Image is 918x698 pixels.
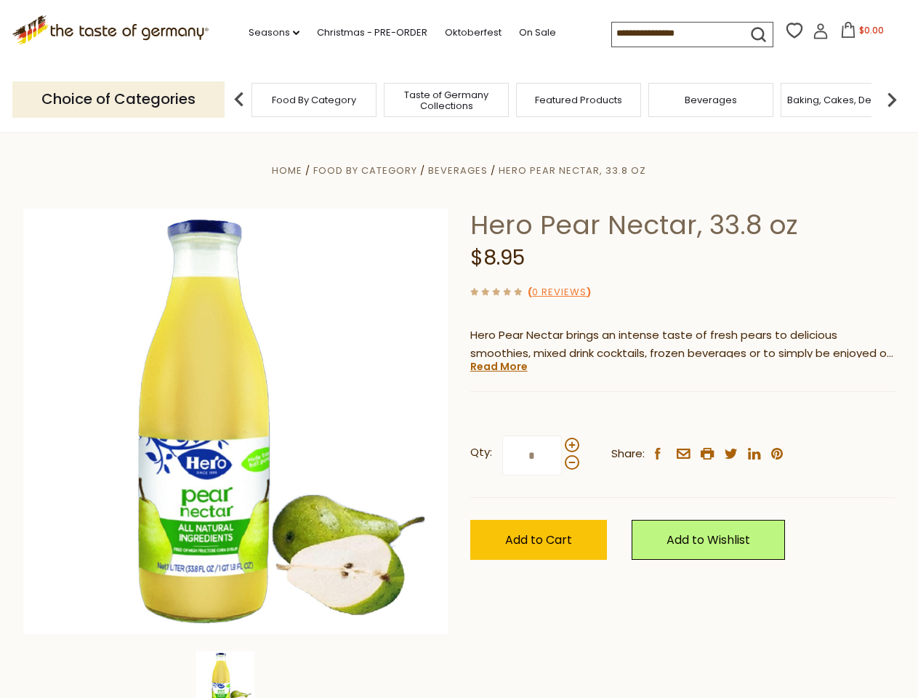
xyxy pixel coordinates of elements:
[249,25,299,41] a: Seasons
[313,164,417,177] a: Food By Category
[499,164,646,177] a: Hero Pear Nectar, 33.8 oz
[388,89,504,111] a: Taste of Germany Collections
[470,244,525,272] span: $8.95
[832,22,893,44] button: $0.00
[611,445,645,463] span: Share:
[272,164,302,177] a: Home
[317,25,427,41] a: Christmas - PRE-ORDER
[470,209,895,241] h1: Hero Pear Nectar, 33.8 oz
[632,520,785,560] a: Add to Wishlist
[23,209,448,634] img: Hero Pear Nectar, 33.8 oz
[470,520,607,560] button: Add to Cart
[470,444,492,462] strong: Qty:
[528,285,591,299] span: ( )
[519,25,556,41] a: On Sale
[502,436,562,476] input: Qty:
[445,25,502,41] a: Oktoberfest
[877,85,906,114] img: next arrow
[532,285,587,300] a: 0 Reviews
[470,359,528,374] a: Read More
[470,326,895,363] p: Hero Pear Nectar brings an intense taste of fresh pears to delicious smoothies, mixed drink cockt...
[428,164,488,177] a: Beverages
[505,531,572,548] span: Add to Cart
[225,85,254,114] img: previous arrow
[12,81,225,117] p: Choice of Categories
[685,95,737,105] a: Beverages
[535,95,622,105] a: Featured Products
[787,95,900,105] a: Baking, Cakes, Desserts
[272,95,356,105] a: Food By Category
[859,24,884,36] span: $0.00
